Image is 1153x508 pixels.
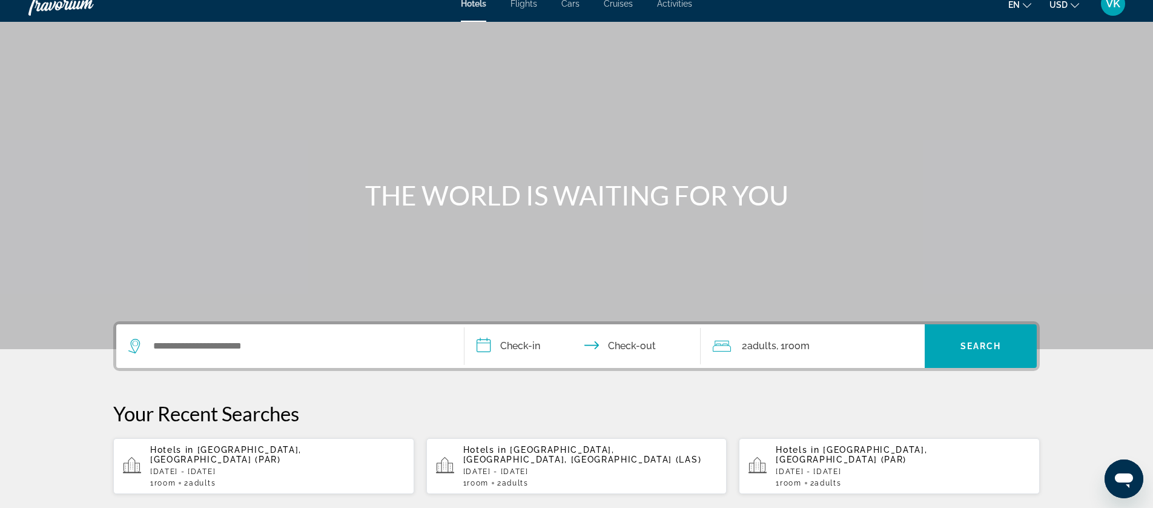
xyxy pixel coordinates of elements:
p: Your Recent Searches [113,401,1040,426]
span: [GEOGRAPHIC_DATA], [GEOGRAPHIC_DATA], [GEOGRAPHIC_DATA] (LAS) [463,445,702,464]
span: Room [785,340,810,352]
span: [GEOGRAPHIC_DATA], [GEOGRAPHIC_DATA] (PAR) [150,445,302,464]
button: Hotels in [GEOGRAPHIC_DATA], [GEOGRAPHIC_DATA] (PAR)[DATE] - [DATE]1Room2Adults [113,438,414,495]
span: 1 [150,479,176,487]
span: 2 [184,479,216,487]
span: Room [780,479,802,487]
span: 1 [776,479,801,487]
span: Room [154,479,176,487]
p: [DATE] - [DATE] [463,467,718,476]
span: Adults [502,479,529,487]
span: Adults [747,340,776,352]
span: 2 [810,479,842,487]
span: Room [467,479,489,487]
span: Hotels in [776,445,819,455]
button: Hotels in [GEOGRAPHIC_DATA], [GEOGRAPHIC_DATA] (PAR)[DATE] - [DATE]1Room2Adults [739,438,1040,495]
iframe: Button to launch messaging window [1105,460,1143,498]
span: , 1 [776,338,810,355]
span: 2 [742,338,776,355]
div: Search widget [116,324,1037,368]
h1: THE WORLD IS WAITING FOR YOU [349,179,804,211]
span: Search [960,341,1002,351]
span: 2 [497,479,529,487]
span: Hotels in [150,445,194,455]
button: Search [925,324,1037,368]
span: [GEOGRAPHIC_DATA], [GEOGRAPHIC_DATA] (PAR) [776,445,927,464]
span: 1 [463,479,489,487]
button: Check in and out dates [464,324,701,368]
span: Hotels in [463,445,507,455]
span: Adults [814,479,841,487]
p: [DATE] - [DATE] [776,467,1030,476]
button: Travelers: 2 adults, 0 children [701,324,925,368]
p: [DATE] - [DATE] [150,467,405,476]
button: Hotels in [GEOGRAPHIC_DATA], [GEOGRAPHIC_DATA], [GEOGRAPHIC_DATA] (LAS)[DATE] - [DATE]1Room2Adults [426,438,727,495]
span: Adults [189,479,216,487]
